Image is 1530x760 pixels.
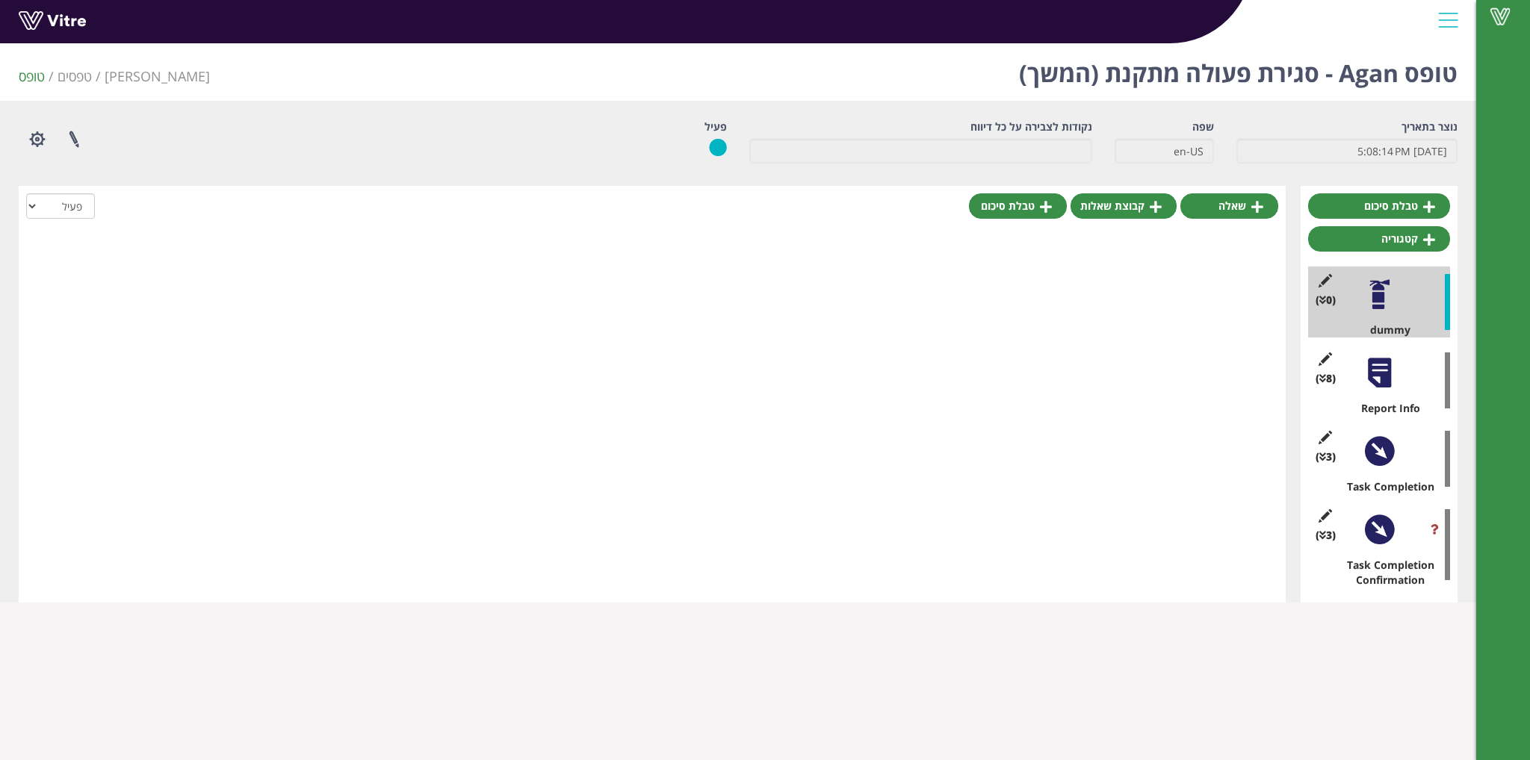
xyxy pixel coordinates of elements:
[1319,323,1450,337] div: dummy
[709,138,727,157] img: yes
[58,67,92,85] a: טפסים
[19,67,58,87] li: טופס
[1180,193,1278,219] a: שאלה
[1308,193,1450,219] a: טבלת סיכום
[105,67,210,85] span: 379
[704,119,727,134] label: פעיל
[970,119,1092,134] label: נקודות לצבירה על כל דיווח
[1308,226,1450,252] a: קטגוריה
[1071,193,1177,219] a: קבוצת שאלות
[1319,479,1450,494] div: Task Completion
[1192,119,1214,134] label: שפה
[969,193,1067,219] a: טבלת סיכום
[1319,401,1450,416] div: Report Info
[1019,37,1458,101] h1: טופס Agan - סגירת פעולה מתקנת (המשך)
[1316,371,1336,386] span: (8 )
[1316,293,1336,308] span: (0 )
[1319,558,1450,588] div: Task Completion Confirmation
[1402,119,1458,134] label: נוצר בתאריך
[1316,449,1336,464] span: (3 )
[1316,528,1336,543] span: (3 )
